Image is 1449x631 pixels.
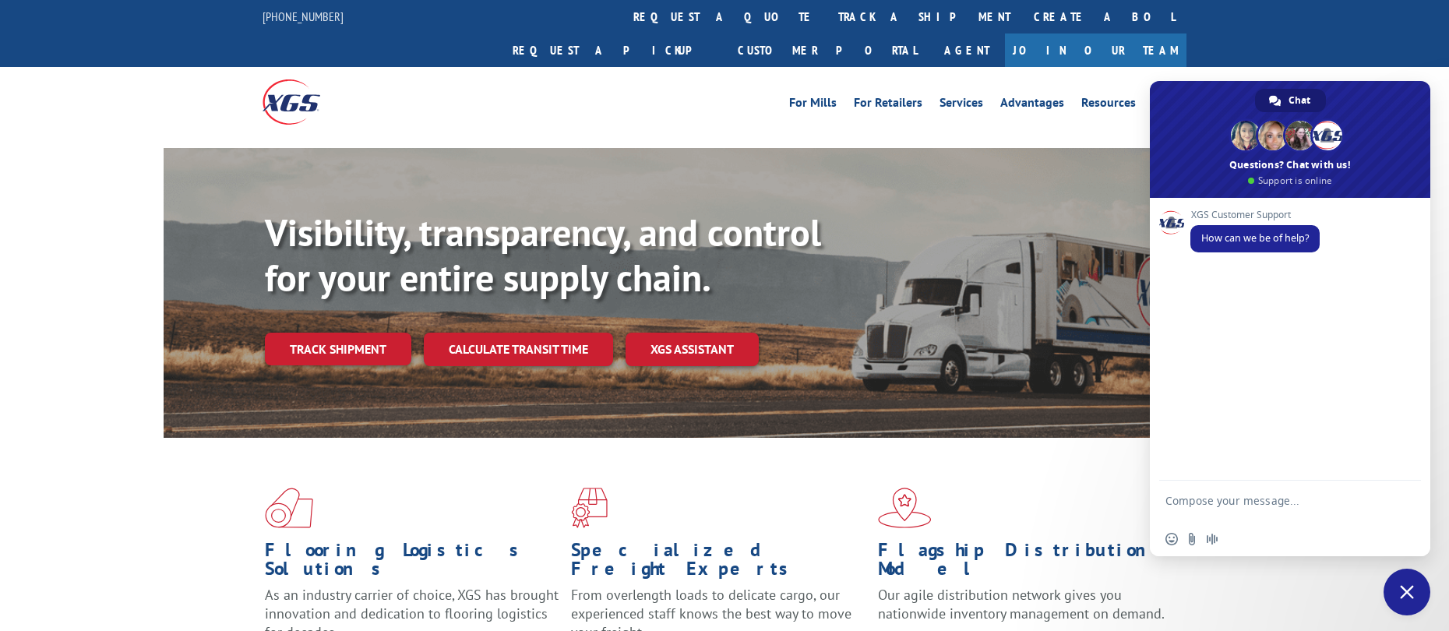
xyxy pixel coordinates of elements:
[878,541,1172,586] h1: Flagship Distribution Model
[929,33,1005,67] a: Agent
[1081,97,1136,114] a: Resources
[1384,569,1430,615] div: Close chat
[265,208,821,301] b: Visibility, transparency, and control for your entire supply chain.
[263,9,344,24] a: [PHONE_NUMBER]
[1005,33,1186,67] a: Join Our Team
[726,33,929,67] a: Customer Portal
[424,333,613,366] a: Calculate transit time
[265,333,411,365] a: Track shipment
[1165,494,1380,522] textarea: Compose your message...
[626,333,759,366] a: XGS ASSISTANT
[1000,97,1064,114] a: Advantages
[1289,89,1310,112] span: Chat
[1201,231,1309,245] span: How can we be of help?
[789,97,837,114] a: For Mills
[1165,533,1178,545] span: Insert an emoji
[878,488,932,528] img: xgs-icon-flagship-distribution-model-red
[1206,533,1218,545] span: Audio message
[1186,533,1198,545] span: Send a file
[265,488,313,528] img: xgs-icon-total-supply-chain-intelligence-red
[1190,210,1320,220] span: XGS Customer Support
[571,488,608,528] img: xgs-icon-focused-on-flooring-red
[878,586,1165,622] span: Our agile distribution network gives you nationwide inventory management on demand.
[571,541,866,586] h1: Specialized Freight Experts
[854,97,922,114] a: For Retailers
[940,97,983,114] a: Services
[501,33,726,67] a: Request a pickup
[1255,89,1326,112] div: Chat
[265,541,559,586] h1: Flooring Logistics Solutions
